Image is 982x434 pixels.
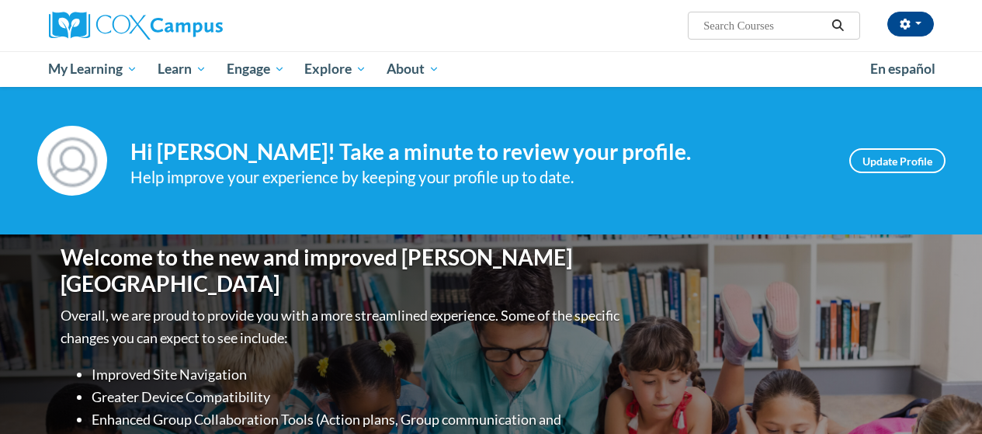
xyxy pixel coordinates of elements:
[48,60,137,78] span: My Learning
[849,148,946,173] a: Update Profile
[49,12,223,40] img: Cox Campus
[217,51,295,87] a: Engage
[39,51,148,87] a: My Learning
[887,12,934,36] button: Account Settings
[49,12,328,40] a: Cox Campus
[92,363,623,386] li: Improved Site Navigation
[37,51,946,87] div: Main menu
[130,139,826,165] h4: Hi [PERSON_NAME]! Take a minute to review your profile.
[37,126,107,196] img: Profile Image
[860,53,946,85] a: En español
[61,245,623,297] h1: Welcome to the new and improved [PERSON_NAME][GEOGRAPHIC_DATA]
[387,60,439,78] span: About
[870,61,935,77] span: En español
[304,60,366,78] span: Explore
[920,372,970,422] iframe: Button to launch messaging window
[376,51,449,87] a: About
[158,60,206,78] span: Learn
[61,304,623,349] p: Overall, we are proud to provide you with a more streamlined experience. Some of the specific cha...
[227,60,285,78] span: Engage
[92,386,623,408] li: Greater Device Compatibility
[147,51,217,87] a: Learn
[130,165,826,190] div: Help improve your experience by keeping your profile up to date.
[702,16,826,35] input: Search Courses
[826,16,849,35] button: Search
[294,51,376,87] a: Explore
